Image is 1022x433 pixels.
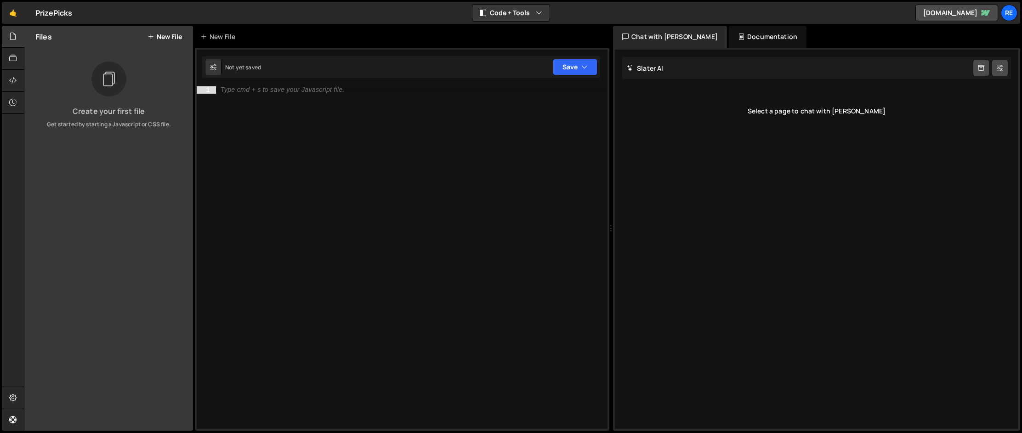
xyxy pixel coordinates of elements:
[1001,5,1017,21] a: Re
[32,120,186,129] p: Get started by starting a Javascript or CSS file.
[613,26,727,48] div: Chat with [PERSON_NAME]
[35,32,52,42] h2: Files
[2,2,24,24] a: 🤙
[627,64,664,73] h2: Slater AI
[225,63,261,71] div: Not yet saved
[472,5,550,21] button: Code + Tools
[553,59,597,75] button: Save
[200,32,239,41] div: New File
[35,7,73,18] div: PrizePicks
[148,33,182,40] button: New File
[915,5,998,21] a: [DOMAIN_NAME]
[729,26,806,48] div: Documentation
[197,86,216,94] div: 1
[622,93,1011,129] div: Select a page to chat with [PERSON_NAME]
[221,87,344,93] div: Type cmd + s to save your Javascript file.
[32,107,186,115] h3: Create your first file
